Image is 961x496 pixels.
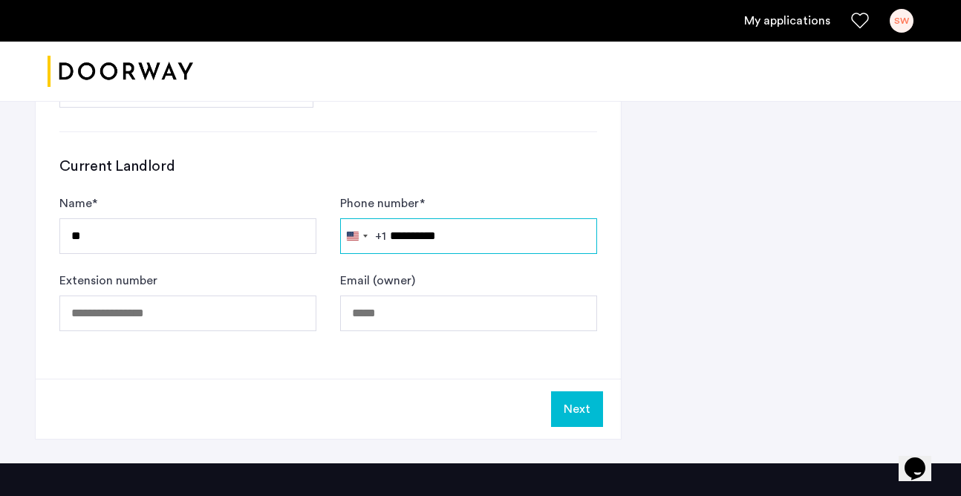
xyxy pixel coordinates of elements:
button: Selected country [341,219,386,253]
label: Phone number * [340,195,425,212]
button: Next [551,391,603,427]
iframe: chat widget [899,437,946,481]
h3: Current Landlord [59,156,597,177]
label: Name * [59,195,97,212]
a: My application [744,12,830,30]
label: Email (owner) [340,272,415,290]
div: SW [890,9,913,33]
img: logo [48,44,193,99]
div: +1 [375,227,386,245]
a: Favorites [851,12,869,30]
label: Extension number [59,272,157,290]
a: Cazamio logo [48,44,193,99]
